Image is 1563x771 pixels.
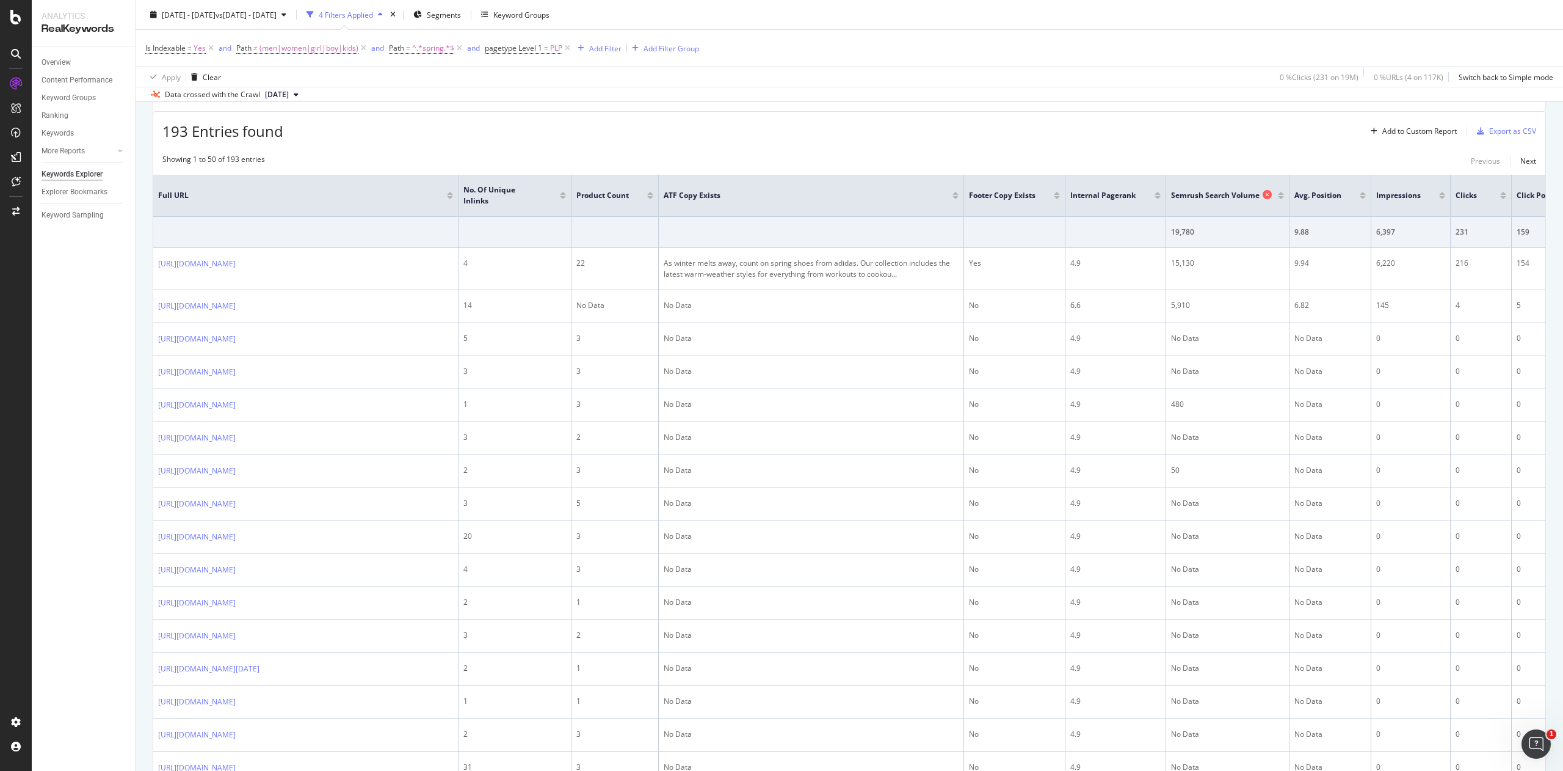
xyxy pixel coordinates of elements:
div: No Data [1294,663,1366,674]
a: [URL][DOMAIN_NAME] [158,258,236,270]
div: 6,397 [1376,227,1445,238]
div: No Data [1171,333,1284,344]
div: Keyword Sampling [42,209,104,222]
div: 0 [1456,696,1506,707]
div: 5 [576,498,653,509]
span: = [406,43,410,53]
div: Explorer Bookmarks [42,186,107,199]
div: 0 [1376,729,1445,740]
a: Overview [42,56,126,69]
div: 1 [463,399,566,410]
div: No Data [664,300,959,311]
div: No Data [1171,663,1284,674]
div: 3 [576,564,653,575]
div: 0 [1456,399,1506,410]
div: No [969,465,1060,476]
div: No [969,564,1060,575]
div: 0 [1456,366,1506,377]
div: 6.82 [1294,300,1366,311]
div: No Data [576,300,653,311]
div: Previous [1471,156,1500,166]
span: Path [236,43,252,53]
div: 5 [463,333,566,344]
div: No [969,696,1060,707]
div: As winter melts away, count on spring shoes from adidas. Our collection includes the latest warm-... [664,258,959,280]
a: [URL][DOMAIN_NAME][DATE] [158,663,259,675]
div: Keywords [42,127,74,140]
div: 0 [1456,729,1506,740]
button: [DATE] [260,87,303,102]
a: [URL][DOMAIN_NAME] [158,366,236,378]
div: 216 [1456,258,1506,269]
button: and [219,42,231,54]
div: 3 [576,465,653,476]
div: No Data [1171,729,1284,740]
span: ATF Copy Exists [664,190,934,201]
div: No Data [1171,564,1284,575]
div: 2 [576,432,653,443]
div: No Data [1294,564,1366,575]
div: No Data [664,333,959,344]
div: Analytics [42,10,125,22]
div: No Data [1294,498,1366,509]
div: No Data [1171,366,1284,377]
a: More Reports [42,145,114,158]
span: ≠ [253,43,258,53]
button: Previous [1471,154,1500,169]
button: Switch back to Simple mode [1454,67,1553,87]
div: 3 [576,729,653,740]
span: Yes [194,40,206,57]
div: No Data [664,399,959,410]
div: 3 [576,366,653,377]
div: No Data [664,696,959,707]
div: 0 [1376,564,1445,575]
div: 4.9 [1070,366,1161,377]
div: 0 % Clicks ( 231 on 19M ) [1280,71,1358,82]
div: 0 [1376,333,1445,344]
div: No Data [1294,432,1366,443]
div: 145 [1376,300,1445,311]
div: No [969,366,1060,377]
div: No [969,531,1060,542]
div: No Data [1171,597,1284,608]
div: Export as CSV [1489,126,1536,136]
span: Full URL [158,190,429,201]
span: Product Count [576,190,629,201]
div: 0 [1456,630,1506,641]
div: and [371,43,384,53]
div: Data crossed with the Crawl [165,89,260,100]
div: 4.9 [1070,432,1161,443]
div: No [969,498,1060,509]
div: 4.9 [1070,729,1161,740]
div: 4.9 [1070,630,1161,641]
span: No. of Unique Inlinks [463,185,542,206]
a: [URL][DOMAIN_NAME] [158,531,236,543]
a: [URL][DOMAIN_NAME] [158,300,236,312]
button: [DATE] - [DATE]vs[DATE] - [DATE] [145,5,291,24]
div: 4.9 [1070,399,1161,410]
div: 0 [1376,663,1445,674]
div: 3 [576,333,653,344]
div: 4.9 [1070,333,1161,344]
span: Is Indexable [145,43,186,53]
div: Add to Custom Report [1382,128,1457,135]
div: RealKeywords [42,22,125,36]
a: Keywords [42,127,126,140]
div: No Data [1294,696,1366,707]
button: Keyword Groups [476,5,554,24]
button: Export as CSV [1472,122,1536,141]
div: 6.6 [1070,300,1161,311]
div: Showing 1 to 50 of 193 entries [162,154,265,169]
div: 0 % URLs ( 4 on 117K ) [1374,71,1443,82]
span: = [544,43,548,53]
button: and [371,42,384,54]
a: [URL][DOMAIN_NAME] [158,432,236,444]
div: 0 [1376,597,1445,608]
div: No [969,729,1060,740]
div: 2 [576,630,653,641]
div: 4.9 [1070,258,1161,269]
div: 480 [1171,399,1284,410]
div: 3 [463,366,566,377]
button: Segments [408,5,466,24]
div: 0 [1376,366,1445,377]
